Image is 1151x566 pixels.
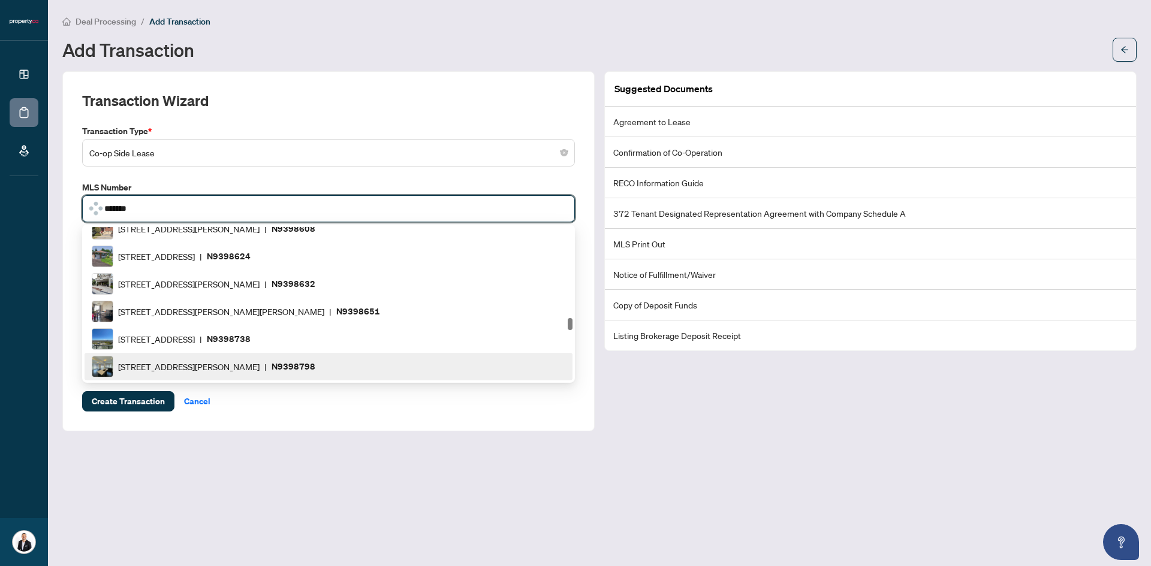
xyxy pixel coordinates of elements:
[118,360,260,373] span: [STREET_ADDRESS][PERSON_NAME]
[605,198,1136,229] li: 372 Tenant Designated Representation Agreement with Company Schedule A
[605,168,1136,198] li: RECO Information Guide
[118,332,195,346] span: [STREET_ADDRESS]
[89,141,568,164] span: Co-op Side Lease
[184,392,210,411] span: Cancel
[605,229,1136,259] li: MLS Print Out
[92,246,113,267] img: IMG-N9398624_1.jpg
[207,249,251,263] p: N9398624
[605,107,1136,137] li: Agreement to Lease
[118,222,260,235] span: [STREET_ADDRESS][PERSON_NAME]
[272,277,315,290] p: N9398632
[92,392,165,411] span: Create Transaction
[605,290,1136,320] li: Copy of Deposit Funds
[605,320,1136,350] li: Listing Brokerage Deposit Receipt
[264,277,267,290] span: |
[92,301,113,322] img: IMG-N9398651_1.jpg
[118,250,195,263] span: [STREET_ADDRESS]
[92,274,113,294] img: IMG-N9398632_1.jpg
[1120,46,1129,54] span: arrow-left
[141,14,144,28] li: /
[82,125,575,138] label: Transaction Type
[272,222,315,235] p: N9398608
[614,81,713,96] article: Suggested Documents
[13,531,35,553] img: Profile Icon
[62,40,194,59] h1: Add Transaction
[10,18,38,25] img: logo
[92,356,113,377] img: IMG-N9398798_1.jpg
[329,305,332,318] span: |
[200,332,202,346] span: |
[200,250,202,263] span: |
[272,359,315,373] p: N9398798
[82,391,174,411] button: Create Transaction
[174,391,220,411] button: Cancel
[264,222,267,235] span: |
[149,16,210,27] span: Add Transaction
[76,16,136,27] span: Deal Processing
[605,137,1136,168] li: Confirmation of Co-Operation
[82,181,575,194] label: MLS Number
[62,17,71,26] span: home
[605,259,1136,290] li: Notice of Fulfillment/Waiver
[92,219,113,239] img: IMG-N9398608_1.jpg
[118,305,324,318] span: [STREET_ADDRESS][PERSON_NAME][PERSON_NAME]
[336,304,380,318] p: N9398651
[1103,524,1139,560] button: Open asap
[92,329,113,349] img: IMG-N9398738_1.jpg
[118,277,260,290] span: [STREET_ADDRESS][PERSON_NAME]
[264,360,267,373] span: |
[561,149,568,156] span: close-circle
[207,332,251,346] p: N9398738
[82,91,209,110] h2: Transaction Wizard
